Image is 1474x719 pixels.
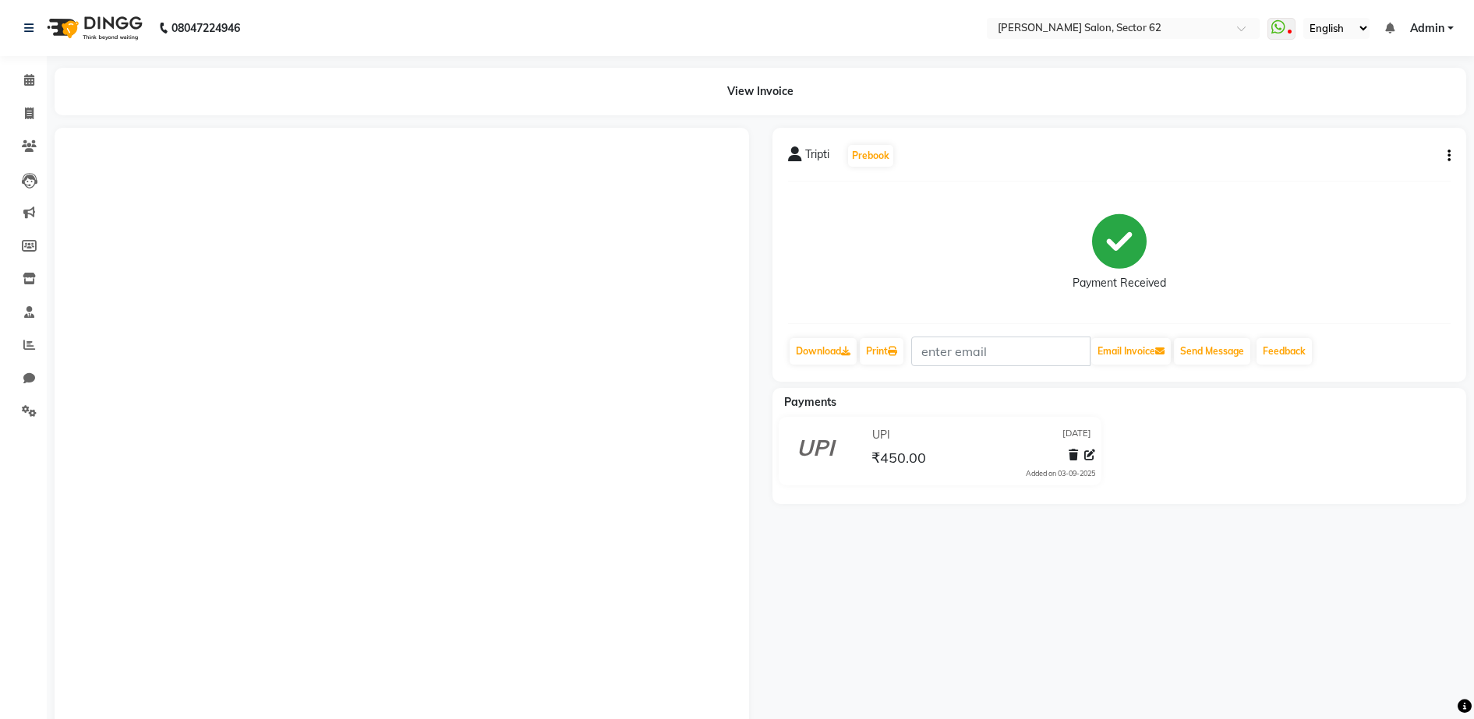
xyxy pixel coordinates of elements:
div: View Invoice [55,68,1466,115]
span: UPI [872,427,890,443]
a: Print [860,338,903,365]
b: 08047224946 [171,6,240,50]
span: [DATE] [1062,427,1091,443]
a: Download [790,338,857,365]
button: Email Invoice [1091,338,1171,365]
span: Tripti [805,146,829,168]
div: Added on 03-09-2025 [1026,468,1095,479]
div: Payment Received [1073,275,1166,291]
img: logo [40,6,147,50]
span: Payments [784,395,836,409]
button: Send Message [1174,338,1250,365]
span: Admin [1410,20,1444,37]
button: Prebook [848,145,893,167]
span: ₹450.00 [871,449,926,471]
input: enter email [911,337,1090,366]
a: Feedback [1257,338,1312,365]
